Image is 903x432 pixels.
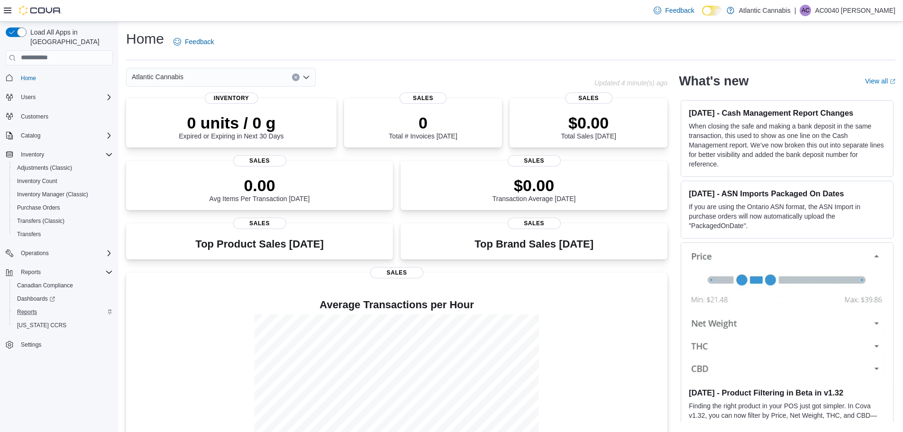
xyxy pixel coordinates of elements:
[13,215,113,227] span: Transfers (Classic)
[21,113,48,120] span: Customers
[9,201,117,214] button: Purchase Orders
[13,229,113,240] span: Transfers
[13,320,70,331] a: [US_STATE] CCRS
[205,92,258,104] span: Inventory
[17,149,113,160] span: Inventory
[800,5,811,16] div: AC0040 Collins Brittany
[13,175,61,187] a: Inventory Count
[21,341,41,349] span: Settings
[19,6,62,15] img: Cova
[13,202,113,213] span: Purchase Orders
[185,37,214,46] span: Feedback
[9,292,117,305] a: Dashboards
[689,388,885,397] h3: [DATE] - Product Filtering in Beta in v1.32
[21,151,44,158] span: Inventory
[210,176,310,202] div: Avg Items Per Transaction [DATE]
[13,175,113,187] span: Inventory Count
[9,188,117,201] button: Inventory Manager (Classic)
[13,162,113,174] span: Adjustments (Classic)
[21,249,49,257] span: Operations
[17,217,64,225] span: Transfers (Classic)
[13,280,113,291] span: Canadian Compliance
[13,320,113,331] span: Washington CCRS
[13,306,113,318] span: Reports
[17,295,55,303] span: Dashboards
[17,267,113,278] span: Reports
[13,293,59,304] a: Dashboards
[802,5,810,16] span: AC
[815,5,895,16] p: AC0040 [PERSON_NAME]
[17,73,40,84] a: Home
[2,266,117,279] button: Reports
[13,189,92,200] a: Inventory Manager (Classic)
[302,74,310,81] button: Open list of options
[134,299,660,311] h4: Average Transactions per Hour
[9,175,117,188] button: Inventory Count
[702,6,722,16] input: Dark Mode
[389,113,457,132] p: 0
[865,77,895,85] a: View allExternal link
[195,239,323,250] h3: Top Product Sales [DATE]
[132,71,183,83] span: Atlantic Cannabis
[179,113,284,140] div: Expired or Expiring in Next 30 Days
[13,189,113,200] span: Inventory Manager (Classic)
[474,239,593,250] h3: Top Brand Sales [DATE]
[17,204,60,211] span: Purchase Orders
[561,113,616,132] p: $0.00
[13,215,68,227] a: Transfers (Classic)
[9,214,117,228] button: Transfers (Classic)
[9,319,117,332] button: [US_STATE] CCRS
[400,92,447,104] span: Sales
[170,32,218,51] a: Feedback
[739,5,791,16] p: Atlantic Cannabis
[9,279,117,292] button: Canadian Compliance
[9,228,117,241] button: Transfers
[679,74,748,89] h2: What's new
[508,155,561,166] span: Sales
[21,93,36,101] span: Users
[17,230,41,238] span: Transfers
[794,5,796,16] p: |
[13,202,64,213] a: Purchase Orders
[650,1,698,20] a: Feedback
[210,176,310,195] p: 0.00
[17,92,113,103] span: Users
[565,92,612,104] span: Sales
[493,176,576,202] div: Transaction Average [DATE]
[179,113,284,132] p: 0 units / 0 g
[17,110,113,122] span: Customers
[292,74,300,81] button: Clear input
[2,129,117,142] button: Catalog
[17,149,48,160] button: Inventory
[17,248,113,259] span: Operations
[13,162,76,174] a: Adjustments (Classic)
[389,113,457,140] div: Total # Invoices [DATE]
[2,91,117,104] button: Users
[594,79,667,87] p: Updated 4 minute(s) ago
[13,293,113,304] span: Dashboards
[17,267,45,278] button: Reports
[17,322,66,329] span: [US_STATE] CCRS
[2,71,117,85] button: Home
[21,268,41,276] span: Reports
[689,121,885,169] p: When closing the safe and making a bank deposit in the same transaction, this used to show as one...
[17,92,39,103] button: Users
[13,306,41,318] a: Reports
[370,267,423,278] span: Sales
[17,130,44,141] button: Catalog
[508,218,561,229] span: Sales
[9,161,117,175] button: Adjustments (Classic)
[13,280,77,291] a: Canadian Compliance
[17,282,73,289] span: Canadian Compliance
[9,305,117,319] button: Reports
[17,177,57,185] span: Inventory Count
[17,339,45,350] a: Settings
[2,148,117,161] button: Inventory
[17,111,52,122] a: Customers
[890,79,895,84] svg: External link
[6,67,113,377] nav: Complex example
[233,155,286,166] span: Sales
[27,28,113,46] span: Load All Apps in [GEOGRAPHIC_DATA]
[21,132,40,139] span: Catalog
